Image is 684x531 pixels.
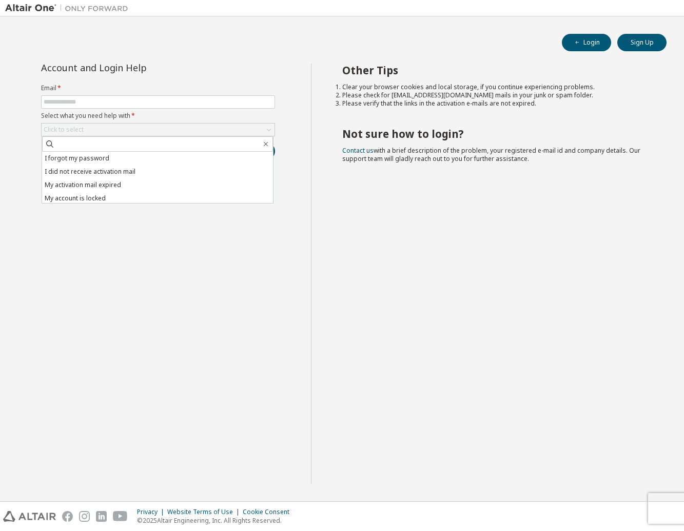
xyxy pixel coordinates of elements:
div: Website Terms of Use [167,508,243,516]
img: instagram.svg [79,511,90,522]
button: Login [562,34,611,51]
div: Cookie Consent [243,508,296,516]
label: Select what you need help with [41,112,275,120]
div: Click to select [44,126,84,134]
h2: Not sure how to login? [342,127,648,140]
img: Altair One [5,3,133,13]
img: linkedin.svg [96,511,107,522]
a: Contact us [342,146,374,155]
li: Clear your browser cookies and local storage, if you continue experiencing problems. [342,83,648,91]
img: youtube.svg [113,511,128,522]
label: Email [41,84,275,92]
p: © 2025 Altair Engineering, Inc. All Rights Reserved. [137,516,296,525]
li: Please check for [EMAIL_ADDRESS][DOMAIN_NAME] mails in your junk or spam folder. [342,91,648,99]
li: Please verify that the links in the activation e-mails are not expired. [342,99,648,108]
div: Privacy [137,508,167,516]
span: with a brief description of the problem, your registered e-mail id and company details. Our suppo... [342,146,640,163]
h2: Other Tips [342,64,648,77]
div: Click to select [42,124,275,136]
button: Sign Up [617,34,667,51]
img: facebook.svg [62,511,73,522]
div: Account and Login Help [41,64,228,72]
img: altair_logo.svg [3,511,56,522]
li: I forgot my password [42,152,273,165]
